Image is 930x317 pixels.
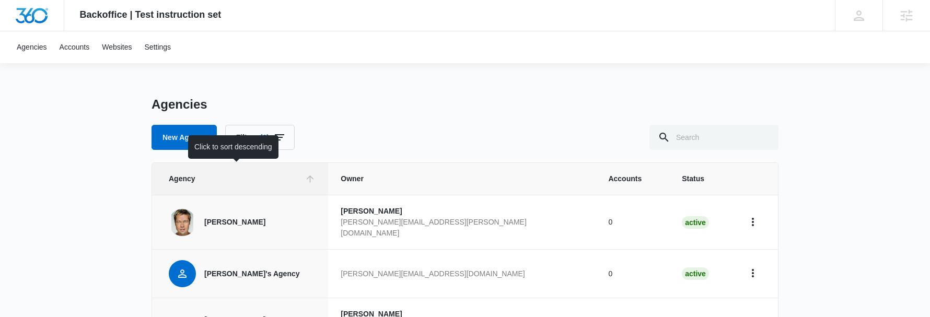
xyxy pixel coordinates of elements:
[608,173,642,184] span: Accounts
[152,125,217,150] a: New Agency
[10,31,53,63] a: Agencies
[169,209,316,236] a: [PERSON_NAME]
[188,135,278,159] div: Click to sort descending
[596,249,669,298] td: 0
[649,125,778,150] input: Search
[260,134,269,141] span: (1)
[169,260,316,287] a: [PERSON_NAME]'s Agency
[204,217,265,228] p: [PERSON_NAME]
[341,217,583,239] p: [PERSON_NAME][EMAIL_ADDRESS][PERSON_NAME][DOMAIN_NAME]
[152,97,207,112] h1: Agencies
[169,173,300,184] span: Agency
[138,31,178,63] a: Settings
[341,206,583,217] p: [PERSON_NAME]
[745,265,761,281] button: Home
[225,125,295,150] button: Filters(1)
[341,173,583,184] span: Owner
[682,216,709,229] div: active
[745,214,761,230] button: Home
[682,267,709,280] div: active
[53,31,96,63] a: Accounts
[96,31,138,63] a: Websites
[341,268,583,279] p: [PERSON_NAME][EMAIL_ADDRESS][DOMAIN_NAME]
[80,9,222,20] span: Backoffice | Test instruction set
[204,268,300,279] p: [PERSON_NAME]'s Agency
[596,195,669,249] td: 0
[682,173,704,184] span: Status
